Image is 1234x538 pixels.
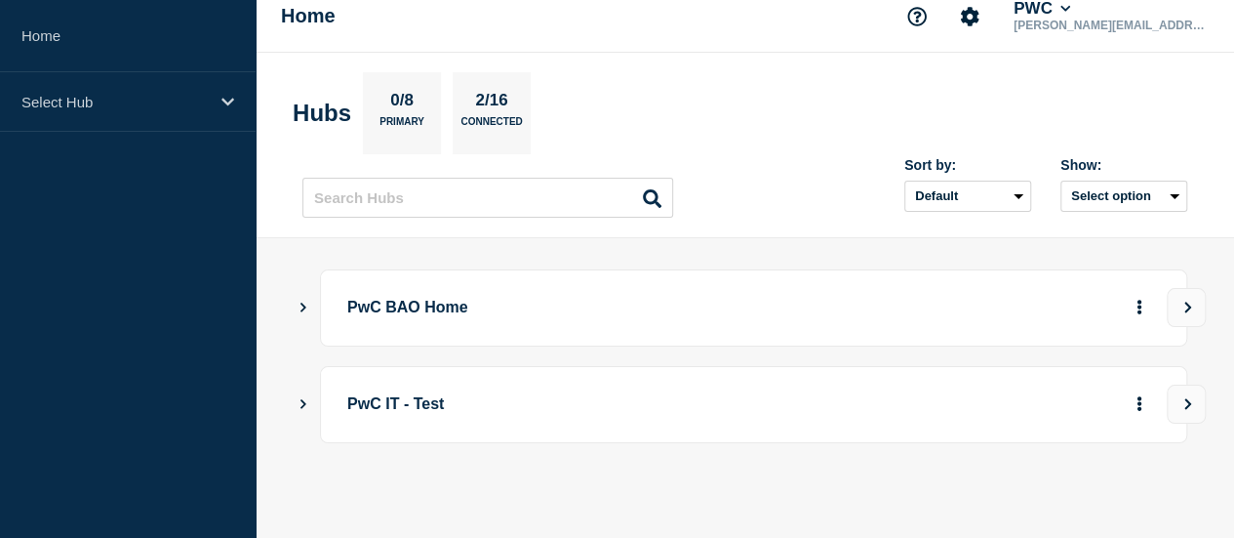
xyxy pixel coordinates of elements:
[302,178,673,218] input: Search Hubs
[904,181,1031,212] select: Sort by
[1167,288,1206,327] button: View
[1010,19,1213,32] p: [PERSON_NAME][EMAIL_ADDRESS][PERSON_NAME][DOMAIN_NAME]
[1127,290,1152,326] button: More actions
[904,157,1031,173] div: Sort by:
[299,301,308,315] button: Show Connected Hubs
[281,5,336,27] h1: Home
[293,100,351,127] h2: Hubs
[383,91,421,116] p: 0/8
[299,397,308,412] button: Show Connected Hubs
[1060,181,1187,212] button: Select option
[379,116,424,137] p: Primary
[21,94,209,110] p: Select Hub
[460,116,522,137] p: Connected
[347,387,1046,423] p: PwC IT - Test
[347,290,1046,326] p: PwC BAO Home
[1167,385,1206,424] button: View
[468,91,515,116] p: 2/16
[1060,157,1187,173] div: Show:
[1127,387,1152,423] button: More actions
